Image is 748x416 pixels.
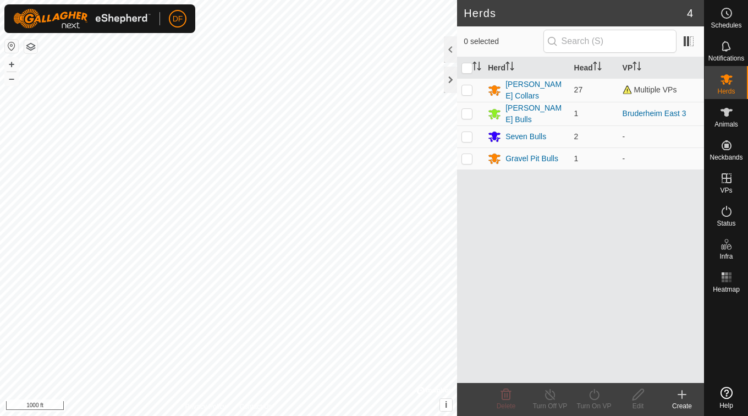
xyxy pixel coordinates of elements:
a: Contact Us [239,402,272,412]
h2: Herds [464,7,687,20]
p-sorticon: Activate to sort [472,63,481,72]
th: Herd [483,57,569,79]
p-sorticon: Activate to sort [593,63,602,72]
div: Gravel Pit Bulls [505,153,558,165]
span: Delete [497,402,516,410]
span: 0 selected [464,36,543,47]
td: - [618,125,704,147]
span: Multiple VPs [623,85,677,94]
div: Create [660,401,704,411]
span: 4 [687,5,693,21]
span: 27 [574,85,583,94]
span: Notifications [708,55,744,62]
button: – [5,72,18,85]
span: Status [717,220,735,227]
th: Head [570,57,618,79]
div: Edit [616,401,660,411]
button: Map Layers [24,40,37,53]
th: VP [618,57,704,79]
p-sorticon: Activate to sort [632,63,641,72]
span: Heatmap [713,286,740,293]
span: Herds [717,88,735,95]
div: [PERSON_NAME] Collars [505,79,565,102]
img: Gallagher Logo [13,9,151,29]
input: Search (S) [543,30,676,53]
span: Animals [714,121,738,128]
a: Help [705,382,748,413]
span: Help [719,402,733,409]
div: Turn On VP [572,401,616,411]
td: - [618,147,704,169]
button: + [5,58,18,71]
span: DF [173,13,183,25]
span: Schedules [711,22,741,29]
span: 1 [574,154,579,163]
span: 1 [574,109,579,118]
div: [PERSON_NAME] Bulls [505,102,565,125]
div: Turn Off VP [528,401,572,411]
button: Reset Map [5,40,18,53]
a: Privacy Policy [185,402,227,412]
a: Bruderheim East 3 [623,109,686,118]
span: VPs [720,187,732,194]
span: Infra [719,253,733,260]
button: i [440,399,452,411]
span: Neckbands [710,154,743,161]
p-sorticon: Activate to sort [505,63,514,72]
div: Seven Bulls [505,131,546,143]
span: i [445,400,447,409]
span: 2 [574,132,579,141]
